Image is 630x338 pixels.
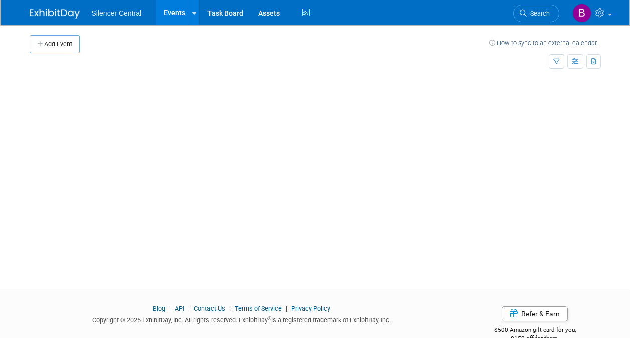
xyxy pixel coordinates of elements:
[30,9,80,19] img: ExhibitDay
[268,316,271,321] sup: ®
[235,305,282,312] a: Terms of Service
[92,9,142,17] span: Silencer Central
[194,305,225,312] a: Contact Us
[167,305,173,312] span: |
[489,39,601,47] a: How to sync to an external calendar...
[527,10,550,17] span: Search
[513,5,559,22] a: Search
[186,305,192,312] span: |
[30,313,455,325] div: Copyright © 2025 ExhibitDay, Inc. All rights reserved. ExhibitDay is a registered trademark of Ex...
[291,305,330,312] a: Privacy Policy
[502,306,568,321] a: Refer & Earn
[175,305,184,312] a: API
[227,305,233,312] span: |
[572,4,591,23] img: Billee Page
[283,305,290,312] span: |
[153,305,165,312] a: Blog
[30,35,80,53] button: Add Event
